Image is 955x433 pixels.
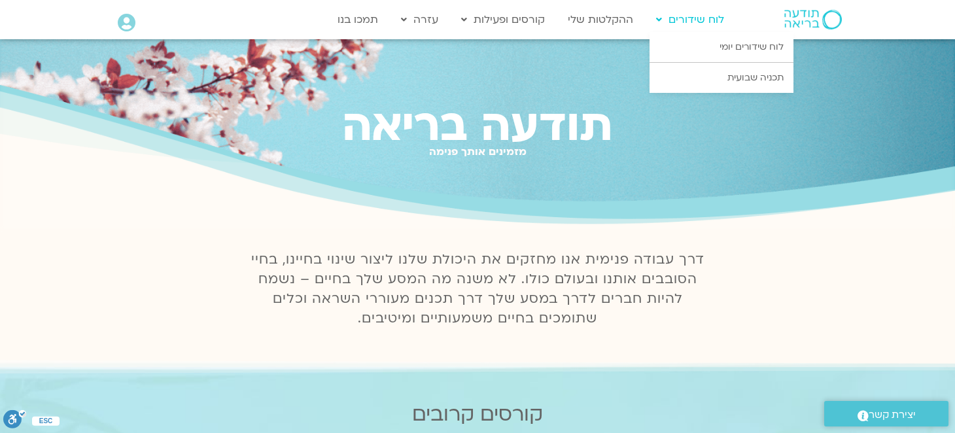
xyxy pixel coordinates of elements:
[561,7,640,32] a: ההקלטות שלי
[331,7,385,32] a: תמכו בנו
[650,63,793,93] a: תכניה שבועית
[70,403,885,426] h2: קורסים קרובים
[824,401,948,426] a: יצירת קשר
[243,250,712,328] p: דרך עבודה פנימית אנו מחזקים את היכולת שלנו ליצור שינוי בחיינו, בחיי הסובבים אותנו ובעולם כולו. לא...
[784,10,842,29] img: תודעה בריאה
[650,32,793,62] a: לוח שידורים יומי
[394,7,445,32] a: עזרה
[650,7,731,32] a: לוח שידורים
[869,406,916,424] span: יצירת קשר
[455,7,551,32] a: קורסים ופעילות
